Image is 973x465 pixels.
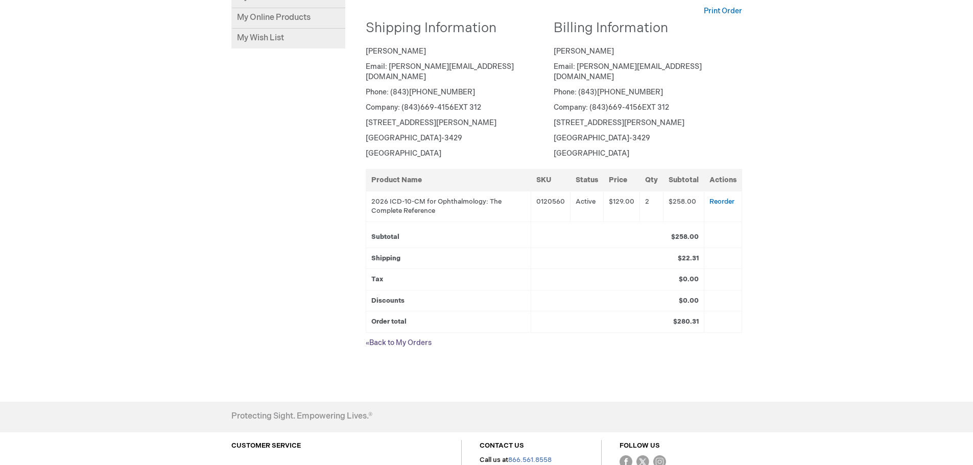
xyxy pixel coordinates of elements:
[603,169,639,191] th: Price
[371,317,407,326] strong: Order total
[639,191,663,222] td: 2
[554,118,684,127] span: [STREET_ADDRESS][PERSON_NAME]
[603,191,639,222] td: $129.00
[704,169,742,191] th: Actions
[231,8,345,29] a: My Online Products
[366,339,369,347] small: «
[679,297,699,305] strong: $0.00
[570,191,603,222] td: Active
[554,103,669,112] span: Company: (843)669-4156EXT 312
[679,275,699,283] strong: $0.00
[366,62,514,81] span: Email: [PERSON_NAME][EMAIL_ADDRESS][DOMAIN_NAME]
[371,233,399,241] strong: Subtotal
[366,169,531,191] th: Product Name
[678,254,699,262] strong: $22.31
[531,191,570,222] td: 0120560
[554,88,663,96] span: Phone: (843)[PHONE_NUMBER]
[663,191,704,222] td: $258.00
[508,456,552,464] a: 866.561.8558
[570,169,603,191] th: Status
[366,21,547,36] h2: Shipping Information
[704,6,742,16] a: Print Order
[663,169,704,191] th: Subtotal
[371,275,383,283] strong: Tax
[366,134,462,142] span: [GEOGRAPHIC_DATA]-3429
[554,21,734,36] h2: Billing Information
[554,47,614,56] span: [PERSON_NAME]
[366,191,531,222] td: 2026 ICD-10-CM for Ophthalmology: The Complete Reference
[673,317,699,326] strong: $280.31
[531,169,570,191] th: SKU
[231,442,301,450] a: CUSTOMER SERVICE
[554,134,650,142] span: [GEOGRAPHIC_DATA]-3429
[366,149,441,158] span: [GEOGRAPHIC_DATA]
[371,254,400,262] strong: Shipping
[709,198,734,206] a: Reorder
[366,88,475,96] span: Phone: (843)[PHONE_NUMBER]
[671,233,699,241] strong: $258.00
[366,103,481,112] span: Company: (843)669-4156EXT 312
[639,169,663,191] th: Qty
[554,149,629,158] span: [GEOGRAPHIC_DATA]
[371,297,405,305] strong: Discounts
[366,47,426,56] span: [PERSON_NAME]
[366,338,432,347] a: «Back to My Orders
[231,412,372,421] h4: Protecting Sight. Empowering Lives.®
[620,442,660,450] a: FOLLOW US
[480,442,524,450] a: CONTACT US
[231,29,345,48] a: My Wish List
[366,118,496,127] span: [STREET_ADDRESS][PERSON_NAME]
[554,62,702,81] span: Email: [PERSON_NAME][EMAIL_ADDRESS][DOMAIN_NAME]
